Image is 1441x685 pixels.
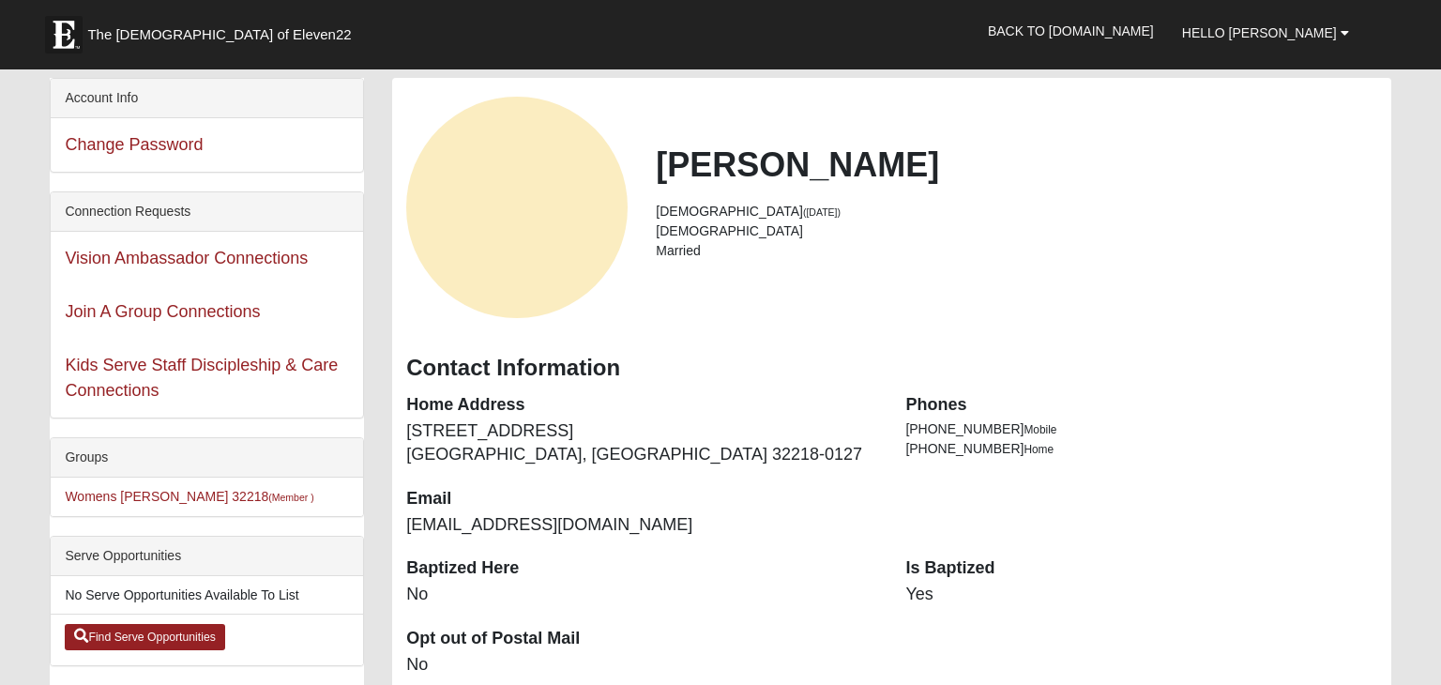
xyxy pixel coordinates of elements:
li: Married [656,241,1376,261]
span: Home [1024,443,1054,456]
dd: No [406,583,877,607]
a: View Fullsize Photo [406,97,628,318]
dt: Opt out of Postal Mail [406,627,877,651]
a: Change Password [65,135,203,154]
li: [DEMOGRAPHIC_DATA] [656,202,1376,221]
a: The [DEMOGRAPHIC_DATA] of Eleven22 [36,7,411,53]
dd: No [406,653,877,677]
span: Mobile [1024,423,1056,436]
div: Account Info [51,79,363,118]
span: The [DEMOGRAPHIC_DATA] of Eleven22 [87,25,351,44]
li: [DEMOGRAPHIC_DATA] [656,221,1376,241]
img: Eleven22 logo [45,16,83,53]
a: Kids Serve Staff Discipleship & Care Connections [65,356,338,400]
dt: Phones [905,393,1376,418]
dd: [EMAIL_ADDRESS][DOMAIN_NAME] [406,513,877,538]
dt: Email [406,487,877,511]
div: Groups [51,438,363,478]
a: Find Serve Opportunities [65,624,225,650]
a: Hello [PERSON_NAME] [1168,9,1363,56]
a: Back to [DOMAIN_NAME] [974,8,1168,54]
li: No Serve Opportunities Available To List [51,576,363,615]
dt: Baptized Here [406,556,877,581]
h2: [PERSON_NAME] [656,145,1376,185]
div: Connection Requests [51,192,363,232]
small: ([DATE]) [803,206,841,218]
dt: Is Baptized [905,556,1376,581]
span: Hello [PERSON_NAME] [1182,25,1337,40]
dd: [STREET_ADDRESS] [GEOGRAPHIC_DATA], [GEOGRAPHIC_DATA] 32218-0127 [406,419,877,467]
dt: Home Address [406,393,877,418]
small: (Member ) [268,492,313,503]
a: Join A Group Connections [65,302,260,321]
dd: Yes [905,583,1376,607]
h3: Contact Information [406,355,1376,382]
div: Serve Opportunities [51,537,363,576]
li: [PHONE_NUMBER] [905,439,1376,459]
li: [PHONE_NUMBER] [905,419,1376,439]
a: Vision Ambassador Connections [65,249,308,267]
a: Womens [PERSON_NAME] 32218(Member ) [65,489,313,504]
